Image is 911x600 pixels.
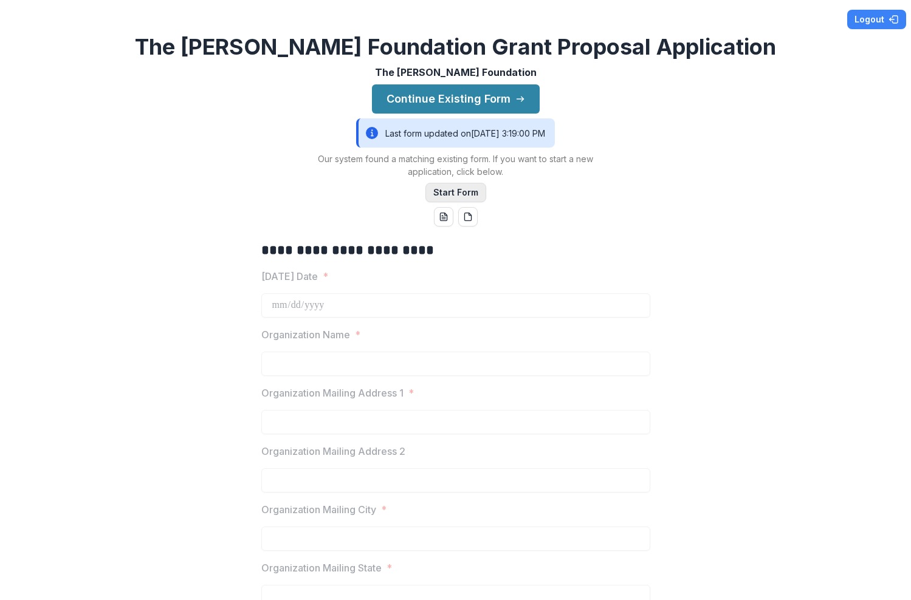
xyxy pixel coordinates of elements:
p: Our system found a matching existing form. If you want to start a new application, click below. [304,152,608,178]
p: Organization Name [261,327,350,342]
p: Organization Mailing Address 2 [261,444,405,459]
h2: The [PERSON_NAME] Foundation Grant Proposal Application [135,34,776,60]
p: Organization Mailing City [261,502,376,517]
p: Organization Mailing State [261,561,382,575]
button: Start Form [425,183,486,202]
button: pdf-download [458,207,478,227]
button: word-download [434,207,453,227]
div: Last form updated on [DATE] 3:19:00 PM [356,118,555,148]
p: Organization Mailing Address 1 [261,386,404,400]
button: Logout [847,10,906,29]
p: [DATE] Date [261,269,318,284]
button: Continue Existing Form [372,84,540,114]
p: The [PERSON_NAME] Foundation [375,65,537,80]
